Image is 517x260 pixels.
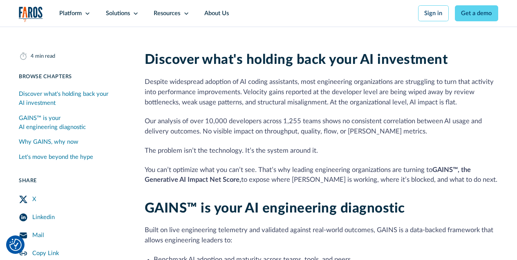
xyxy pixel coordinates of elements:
[9,239,22,251] img: Revisit consent button
[19,73,127,81] div: Browse Chapters
[19,153,93,162] div: Let's move beyond the hype
[19,111,127,135] a: GAINS™ is your AI engineering diagnostic
[145,200,498,217] h2: GAINS™ is your AI engineering diagnostic
[145,52,498,68] h2: Discover what's holding back your AI investment
[32,231,44,240] div: Mail
[19,87,127,111] a: Discover what's holding back your AI investment
[145,165,498,185] p: You can’t optimize what you can’t see. That’s why leading engineering organizations are turning t...
[145,146,498,156] p: The problem isn’t the technology. It’s the system around it.
[19,177,127,185] div: Share
[145,77,498,107] p: Despite widespread adoption of AI coding assistants, most engineering organizations are strugglin...
[19,190,127,208] a: Twitter Share
[154,9,180,18] div: Resources
[19,7,43,22] img: Logo of the analytics and reporting company Faros.
[19,208,127,226] a: LinkedIn Share
[59,9,82,18] div: Platform
[418,5,449,21] a: Sign in
[19,7,43,22] a: home
[9,239,22,251] button: Cookie Settings
[19,138,78,147] div: Why GAINS, why now
[19,135,127,150] a: Why GAINS, why now
[19,90,127,108] div: Discover what's holding back your AI investment
[19,150,127,165] a: Let's move beyond the hype
[145,225,498,246] p: Built on live engineering telemetry and validated against real-world outcomes, GAINS is a data-ba...
[145,116,498,137] p: Our analysis of over 10,000 developers across 1,255 teams shows no consistent correlation between...
[19,114,127,132] div: GAINS™ is your AI engineering diagnostic
[32,195,36,204] div: X
[32,249,59,258] div: Copy Link
[35,52,55,60] div: min read
[106,9,130,18] div: Solutions
[455,5,498,21] a: Get a demo
[19,226,127,244] a: Mail Share
[32,213,55,222] div: Linkedin
[31,52,34,60] div: 4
